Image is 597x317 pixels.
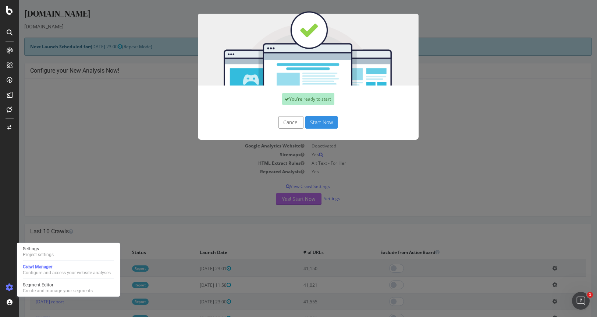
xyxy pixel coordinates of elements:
div: Settings [23,246,54,252]
a: Crawl ManagerConfigure and access your website analyses [20,263,117,276]
div: Project settings [23,252,54,258]
div: Segment Editor [23,282,93,288]
div: You're ready to start [263,93,315,105]
a: SettingsProject settings [20,245,117,258]
span: 1 [587,292,593,298]
div: Configure and access your website analyses [23,270,111,276]
a: Segment EditorCreate and manage your segments [20,281,117,295]
button: Cancel [259,116,284,129]
div: Crawl Manager [23,264,111,270]
img: You're all set! [179,11,399,86]
iframe: Intercom live chat [572,292,590,310]
div: Create and manage your segments [23,288,93,294]
button: Start Now [286,116,319,129]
